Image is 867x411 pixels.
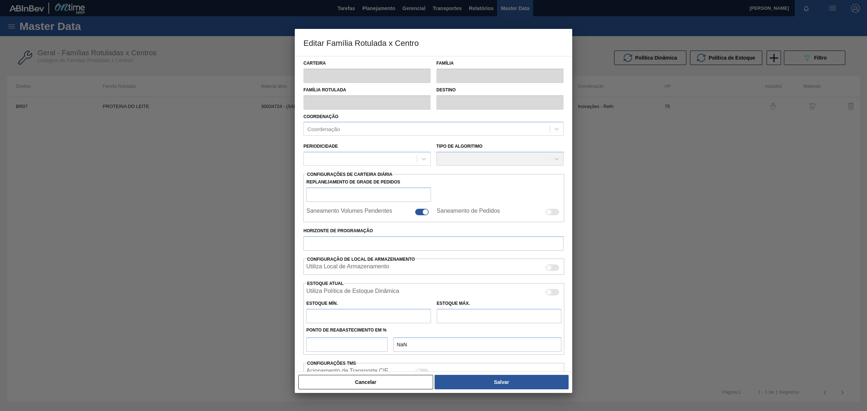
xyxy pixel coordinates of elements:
[303,85,431,95] label: Família Rotulada
[436,85,564,95] label: Destino
[437,208,500,216] label: Saneamento de Pedidos
[307,257,415,262] span: Configuração de Local de Armazenamento
[306,208,392,216] label: Saneamento Volumes Pendentes
[307,361,356,366] label: Configurações TMS
[437,301,470,306] label: Estoque Máx.
[303,144,338,149] label: Periodicidade
[436,58,564,69] label: Família
[307,172,392,177] span: Configurações de Carteira Diária
[295,29,572,56] h3: Editar Família Rotulada x Centro
[306,263,389,272] label: Quando ativada, o sistema irá exibir os estoques de diferentes locais de armazenamento.
[303,114,338,119] label: Coordenação
[436,144,483,149] label: Tipo de Algoritimo
[307,281,344,286] label: Estoque Atual
[303,226,564,236] label: Horizonte de Programação
[306,328,387,333] label: Ponto de Reabastecimento em %
[303,58,431,69] label: Carteira
[435,375,569,389] button: Salvar
[306,368,388,376] label: Acionamento de Transporte CIF
[307,126,340,132] div: Coordenação
[306,288,399,297] label: Quando ativada, o sistema irá usar os estoques usando a Política de Estoque Dinâmica.
[306,177,431,187] label: Replanejamento de Grade de Pedidos
[298,375,433,389] button: Cancelar
[306,301,338,306] label: Estoque Mín.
